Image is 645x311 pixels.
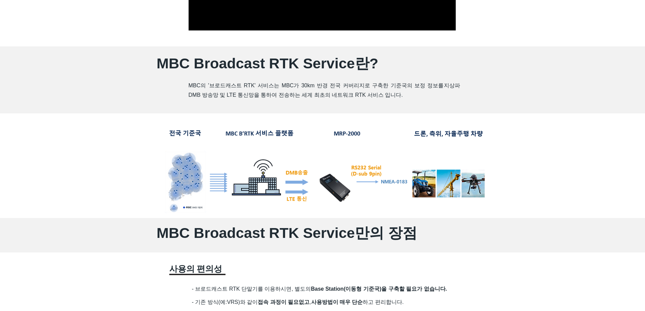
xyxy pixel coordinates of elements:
[192,299,404,305] span: - 기존 방식(예:VRS)와 같이 , 하고 편리합니다.
[520,98,645,311] iframe: Wix Chat
[311,299,363,305] span: 사용방법이 매우 단순
[157,55,379,71] span: MBC Broadcast RTK Service란?
[311,286,447,292] span: Base Station(이동형 기준국)을 구축할 필요가 없습니다.
[169,264,222,273] span: ​사용의 편의성
[157,125,489,213] img: brtk.png
[189,83,444,88] span: MBC의 '브로드캐스트 RTK' 서비스는 MBC가 30km 반경 전국 커버리지로 구축한 기준국의 보정 정보를
[157,225,417,241] span: MBC Broadcast RTK Service만의 장점
[192,286,447,292] span: - 브로드캐스트 RTK 단말기를 이용하시면, 별도의
[258,299,309,305] span: 접속 과정이 필요없고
